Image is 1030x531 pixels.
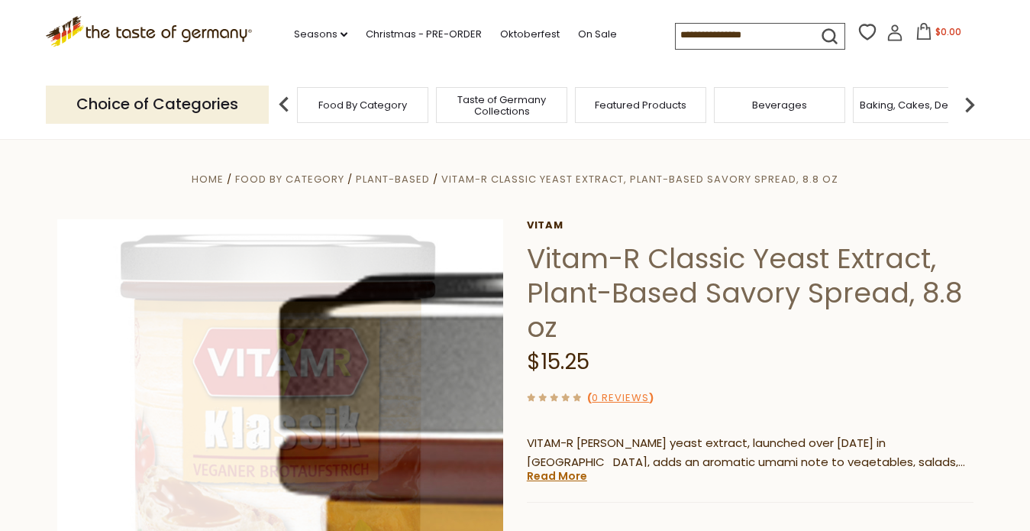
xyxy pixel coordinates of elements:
a: Home [192,172,224,186]
a: Food By Category [318,99,407,111]
a: Taste of Germany Collections [441,94,563,117]
p: Choice of Categories [46,86,269,123]
span: $15.25 [527,347,589,377]
span: ( ) [587,390,654,405]
button: $0.00 [906,23,971,46]
a: Beverages [752,99,807,111]
a: Plant-Based [356,172,430,186]
a: Christmas - PRE-ORDER [366,26,482,43]
img: previous arrow [269,89,299,120]
a: Featured Products [595,99,686,111]
a: Seasons [294,26,347,43]
a: On Sale [578,26,617,43]
a: Read More [527,468,587,484]
a: Food By Category [235,172,344,186]
a: Oktoberfest [500,26,560,43]
a: Baking, Cakes, Desserts [860,99,978,111]
a: Vitam-R Classic Yeast Extract, Plant-Based Savory Spread, 8.8 oz [441,172,838,186]
h1: Vitam-R Classic Yeast Extract, Plant-Based Savory Spread, 8.8 oz [527,241,973,345]
a: 0 Reviews [592,390,649,406]
span: $0.00 [935,25,961,38]
a: Vitam [527,219,973,232]
p: VITAM-R [PERSON_NAME] yeast extract, launched over [DATE] in [GEOGRAPHIC_DATA], adds an aromatic ... [527,434,973,472]
img: next arrow [954,89,985,120]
